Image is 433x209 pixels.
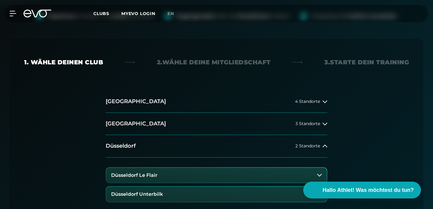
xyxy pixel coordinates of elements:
a: Clubs [93,11,121,16]
h3: Düsseldorf Unterbilk [111,192,163,197]
span: 2 Standorte [295,144,320,148]
button: Düsseldorf Le Flair [106,168,327,183]
a: MYEVO LOGIN [121,11,155,16]
button: Hallo Athlet! Was möchtest du tun? [303,182,421,198]
h2: [GEOGRAPHIC_DATA] [106,98,166,105]
button: Düsseldorf Unterbilk [106,187,327,202]
h2: [GEOGRAPHIC_DATA] [106,120,166,128]
button: [GEOGRAPHIC_DATA]3 Standorte [106,113,327,135]
a: en [167,10,181,17]
button: [GEOGRAPHIC_DATA]4 Standorte [106,91,327,113]
span: Clubs [93,11,109,16]
button: Düsseldorf2 Standorte [106,135,327,157]
span: Hallo Athlet! Was möchtest du tun? [322,186,414,194]
h2: Düsseldorf [106,142,136,150]
span: 4 Standorte [295,99,320,104]
div: 3. Starte dein Training [324,58,409,66]
div: 2. Wähle deine Mitgliedschaft [157,58,271,66]
h3: Düsseldorf Le Flair [111,173,157,178]
span: en [167,11,174,16]
div: 1. Wähle deinen Club [24,58,103,66]
span: 3 Standorte [295,121,320,126]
